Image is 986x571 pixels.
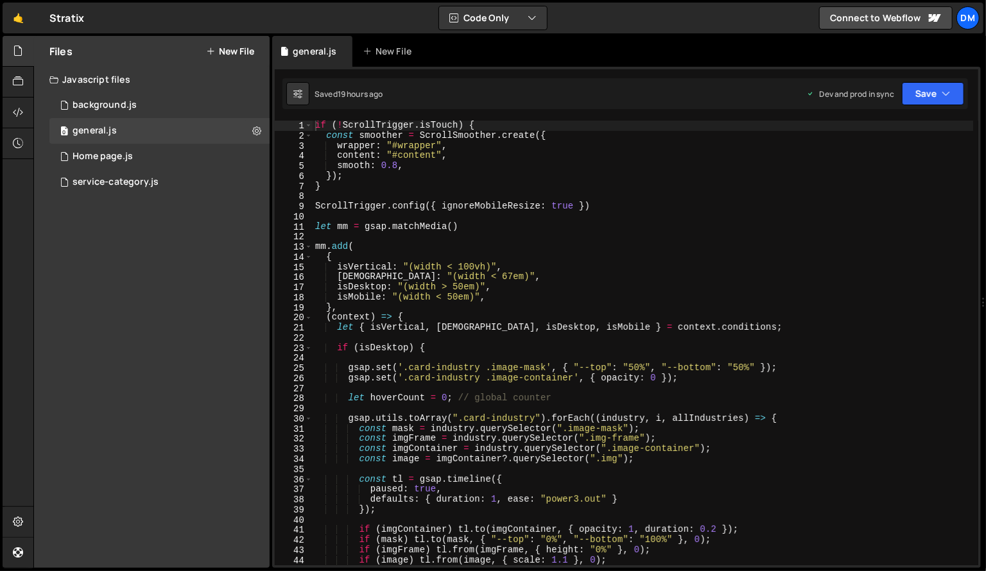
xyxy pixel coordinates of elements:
[902,82,964,105] button: Save
[49,10,84,26] div: Stratix
[275,151,313,161] div: 4
[275,515,313,525] div: 40
[275,303,313,313] div: 19
[275,424,313,434] div: 31
[275,272,313,282] div: 16
[807,89,894,99] div: Dev and prod in sync
[275,404,313,414] div: 29
[275,293,313,303] div: 18
[275,373,313,384] div: 26
[206,46,254,56] button: New File
[275,505,313,515] div: 39
[275,161,313,171] div: 5
[275,182,313,192] div: 7
[363,45,417,58] div: New File
[49,44,73,58] h2: Files
[275,212,313,222] div: 10
[275,242,313,252] div: 13
[73,151,133,162] div: Home page.js
[275,312,313,323] div: 20
[275,191,313,201] div: 8
[49,169,270,195] div: 16575/46945.js
[275,131,313,141] div: 2
[275,282,313,293] div: 17
[60,127,68,137] span: 0
[275,464,313,475] div: 35
[956,6,980,30] a: Dm
[338,89,383,99] div: 19 hours ago
[275,434,313,444] div: 32
[275,525,313,535] div: 41
[34,67,270,92] div: Javascript files
[275,484,313,495] div: 37
[49,144,270,169] : 16575/45977.js
[275,444,313,454] div: 33
[3,3,34,33] a: 🤙
[275,384,313,394] div: 27
[293,45,337,58] div: general.js
[315,89,383,99] div: Saved
[275,353,313,363] div: 24
[73,176,159,188] div: service-category.js
[275,171,313,182] div: 6
[275,414,313,424] div: 30
[275,535,313,545] div: 42
[275,475,313,485] div: 36
[275,393,313,404] div: 28
[49,92,270,118] div: 16575/45066.js
[275,556,313,566] div: 44
[275,454,313,464] div: 34
[73,125,117,137] div: general.js
[819,6,953,30] a: Connect to Webflow
[439,6,547,30] button: Code Only
[73,99,137,111] div: background.js
[275,232,313,242] div: 12
[275,495,313,505] div: 38
[275,363,313,373] div: 25
[275,323,313,333] div: 21
[275,333,313,343] div: 22
[275,252,313,262] div: 14
[275,201,313,212] div: 9
[275,262,313,273] div: 15
[49,118,270,144] div: 16575/45802.js
[275,141,313,151] div: 3
[275,121,313,131] div: 1
[275,545,313,556] div: 43
[275,343,313,354] div: 23
[275,222,313,232] div: 11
